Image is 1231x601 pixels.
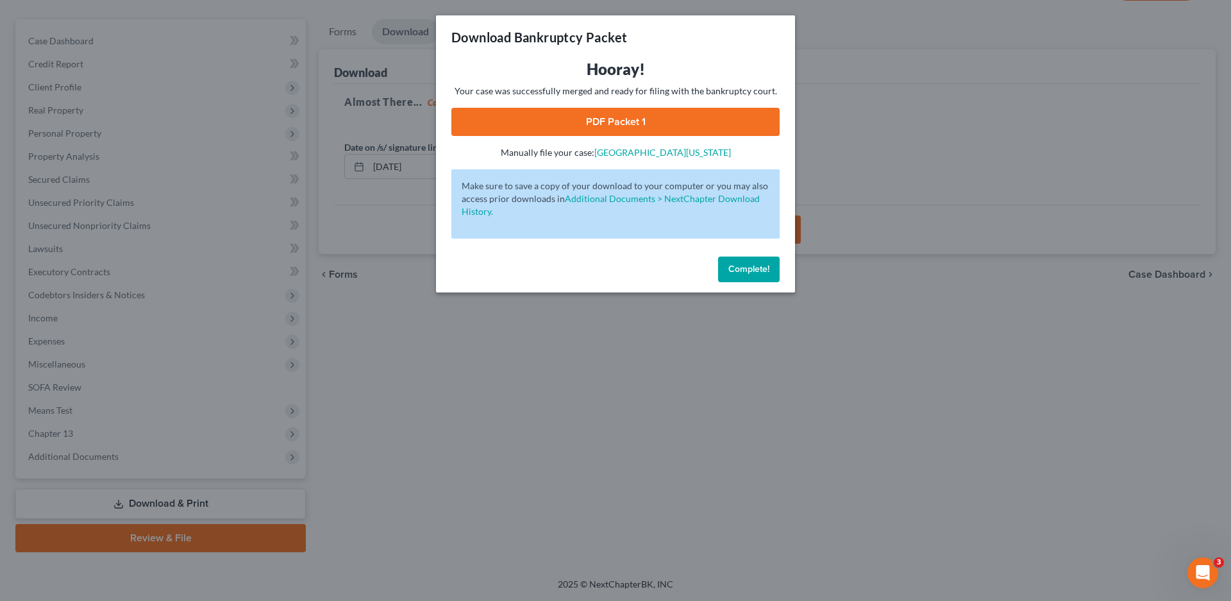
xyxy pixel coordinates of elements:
p: Manually file your case: [451,146,780,159]
span: Complete! [728,264,769,275]
p: Make sure to save a copy of your download to your computer or you may also access prior downloads in [462,180,769,218]
p: Your case was successfully merged and ready for filing with the bankruptcy court. [451,85,780,97]
h3: Hooray! [451,59,780,80]
h3: Download Bankruptcy Packet [451,28,627,46]
a: Additional Documents > NextChapter Download History. [462,193,760,217]
button: Complete! [718,257,780,282]
a: PDF Packet 1 [451,108,780,136]
span: 3 [1214,557,1224,568]
a: [GEOGRAPHIC_DATA][US_STATE] [594,147,731,158]
iframe: Intercom live chat [1187,557,1218,588]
